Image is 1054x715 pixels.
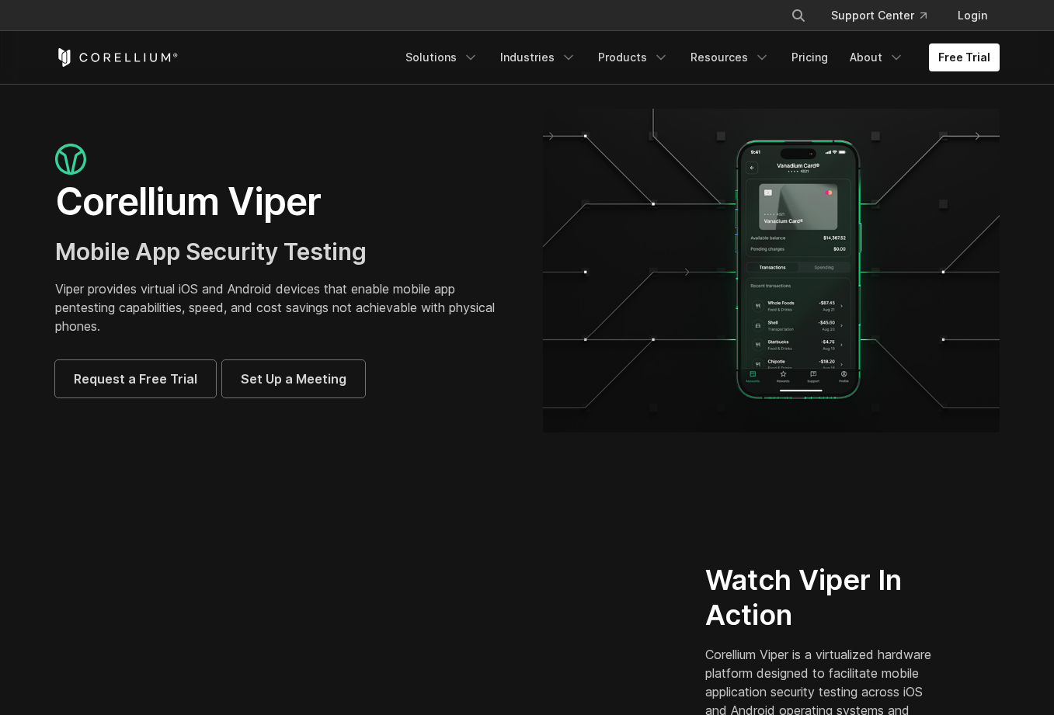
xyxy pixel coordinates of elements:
[241,370,346,388] span: Set Up a Meeting
[396,43,1000,71] div: Navigation Menu
[55,279,512,335] p: Viper provides virtual iOS and Android devices that enable mobile app pentesting capabilities, sp...
[396,43,488,71] a: Solutions
[772,2,1000,30] div: Navigation Menu
[589,43,678,71] a: Products
[543,109,1000,432] img: viper_hero
[55,360,216,397] a: Request a Free Trial
[681,43,779,71] a: Resources
[55,238,367,266] span: Mobile App Security Testing
[74,370,197,388] span: Request a Free Trial
[819,2,939,30] a: Support Center
[705,563,941,633] h2: Watch Viper In Action
[491,43,586,71] a: Industries
[55,144,86,175] img: viper_icon_large
[840,43,913,71] a: About
[55,48,179,67] a: Corellium Home
[784,2,812,30] button: Search
[945,2,1000,30] a: Login
[55,179,512,225] h1: Corellium Viper
[782,43,837,71] a: Pricing
[222,360,365,397] a: Set Up a Meeting
[929,43,1000,71] a: Free Trial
